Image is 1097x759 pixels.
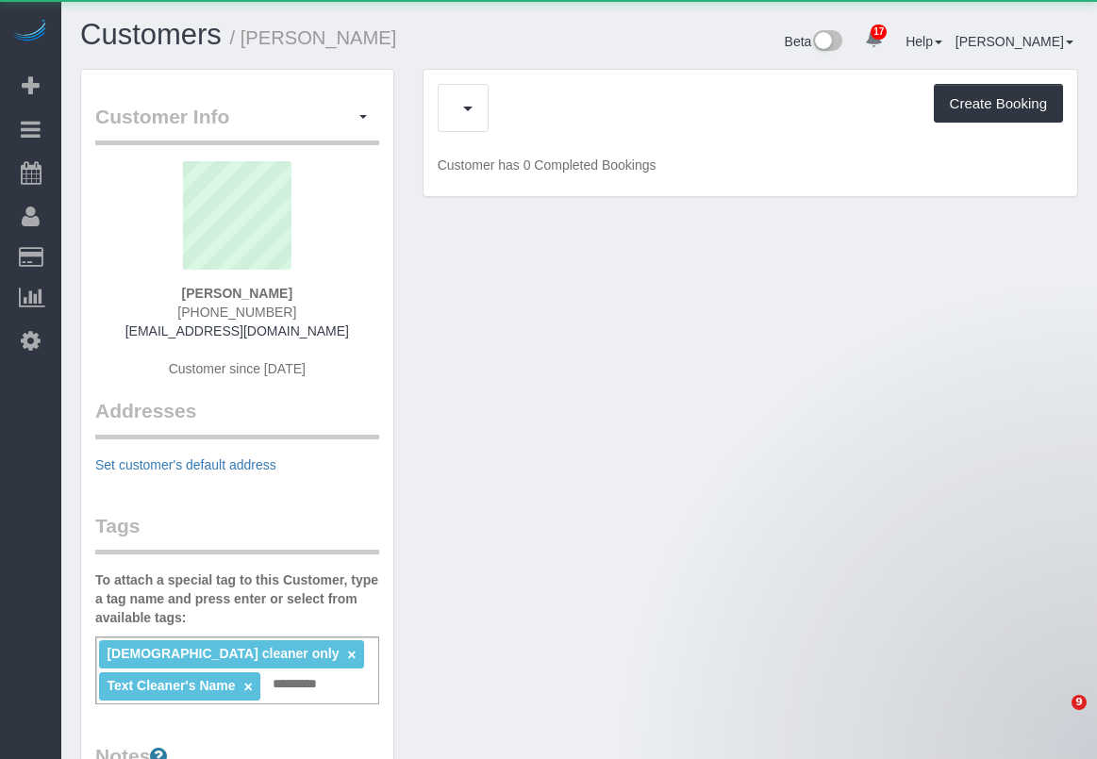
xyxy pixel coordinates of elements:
img: New interface [811,30,842,55]
span: 9 [1072,695,1087,710]
p: Customer has 0 Completed Bookings [438,156,1063,174]
a: Set customer's default address [95,457,276,472]
span: [DEMOGRAPHIC_DATA] cleaner only [107,646,339,661]
a: × [243,679,252,695]
a: [PERSON_NAME] [956,34,1073,49]
a: 17 [856,19,892,60]
img: Automaid Logo [11,19,49,45]
iframe: Intercom live chat [1033,695,1078,740]
a: × [347,647,356,663]
a: Beta [785,34,843,49]
span: 17 [871,25,887,40]
strong: [PERSON_NAME] [182,286,292,301]
a: Customers [80,18,222,51]
label: To attach a special tag to this Customer, type a tag name and press enter or select from availabl... [95,570,379,627]
span: Text Cleaner's Name [107,678,235,693]
legend: Customer Info [95,103,379,145]
small: / [PERSON_NAME] [230,27,397,48]
span: [PHONE_NUMBER] [177,305,296,320]
button: Create Booking [934,84,1063,124]
a: [EMAIL_ADDRESS][DOMAIN_NAME] [125,323,349,338]
a: Help [906,34,942,49]
legend: Tags [95,512,379,554]
span: Customer since [DATE] [169,361,306,376]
